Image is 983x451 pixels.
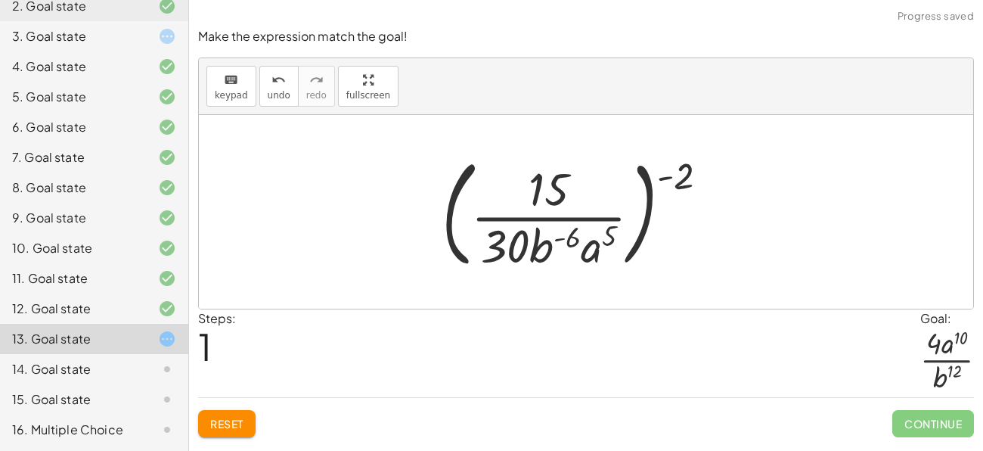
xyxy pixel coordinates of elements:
[12,88,134,106] div: 5. Goal state
[158,58,176,76] i: Task finished and correct.
[158,179,176,197] i: Task finished and correct.
[206,66,256,107] button: keyboardkeypad
[158,209,176,227] i: Task finished and correct.
[215,90,248,101] span: keypad
[158,390,176,409] i: Task not started.
[12,300,134,318] div: 12. Goal state
[12,390,134,409] div: 15. Goal state
[224,71,238,89] i: keyboard
[158,300,176,318] i: Task finished and correct.
[306,90,327,101] span: redo
[158,421,176,439] i: Task not started.
[12,58,134,76] div: 4. Goal state
[346,90,390,101] span: fullscreen
[158,88,176,106] i: Task finished and correct.
[898,9,974,24] span: Progress saved
[158,269,176,288] i: Task finished and correct.
[309,71,324,89] i: redo
[12,421,134,439] div: 16. Multiple Choice
[271,71,286,89] i: undo
[198,28,974,45] p: Make the expression match the goal!
[12,209,134,227] div: 9. Goal state
[158,27,176,45] i: Task started.
[338,66,398,107] button: fullscreen
[298,66,335,107] button: redoredo
[259,66,299,107] button: undoundo
[198,310,236,326] label: Steps:
[12,27,134,45] div: 3. Goal state
[12,269,134,288] div: 11. Goal state
[12,330,134,348] div: 13. Goal state
[158,148,176,166] i: Task finished and correct.
[158,239,176,257] i: Task finished and correct.
[12,148,134,166] div: 7. Goal state
[158,118,176,136] i: Task finished and correct.
[158,330,176,348] i: Task started.
[158,360,176,378] i: Task not started.
[12,239,134,257] div: 10. Goal state
[268,90,290,101] span: undo
[12,360,134,378] div: 14. Goal state
[198,323,212,369] span: 1
[12,179,134,197] div: 8. Goal state
[198,410,256,437] button: Reset
[920,309,974,328] div: Goal:
[210,417,243,431] span: Reset
[12,118,134,136] div: 6. Goal state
